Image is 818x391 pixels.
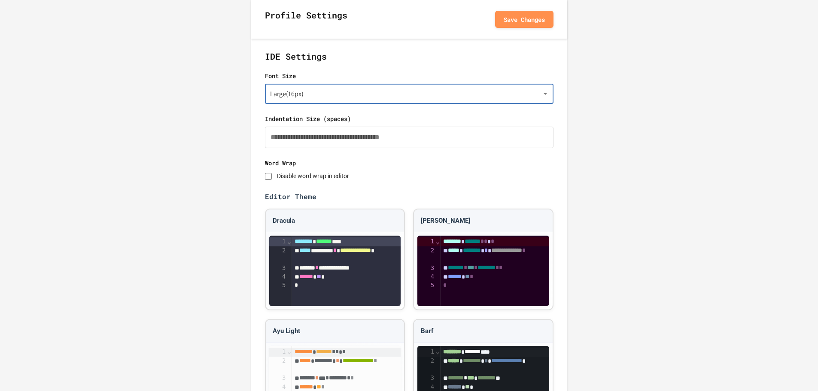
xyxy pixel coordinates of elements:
[269,374,287,382] div: 3
[417,348,435,356] div: 1
[495,11,553,28] button: Save Changes
[269,357,287,374] div: 2
[417,357,435,374] div: 2
[266,209,404,233] div: Dracula
[435,348,440,355] span: Fold line
[265,158,553,167] label: Word Wrap
[265,191,553,202] label: Editor Theme
[417,273,435,281] div: 4
[417,237,435,246] div: 1
[269,264,287,273] div: 3
[266,320,404,343] div: Ayu Light
[265,114,553,123] label: Indentation Size (spaces)
[414,320,552,343] div: Barf
[417,246,435,264] div: 2
[277,173,349,179] label: Disable word wrap in editor
[269,281,287,290] div: 5
[269,348,287,356] div: 1
[265,9,347,30] h2: Profile Settings
[265,71,553,80] label: Font Size
[435,238,440,245] span: Fold line
[414,209,552,233] div: [PERSON_NAME]
[269,246,287,264] div: 2
[417,281,435,290] div: 5
[287,348,292,355] span: Fold line
[417,264,435,273] div: 3
[287,238,292,245] span: Fold line
[265,84,553,104] div: Large ( 16px )
[269,273,287,281] div: 4
[265,50,553,71] h2: IDE Settings
[417,374,435,382] div: 3
[269,237,287,246] div: 1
